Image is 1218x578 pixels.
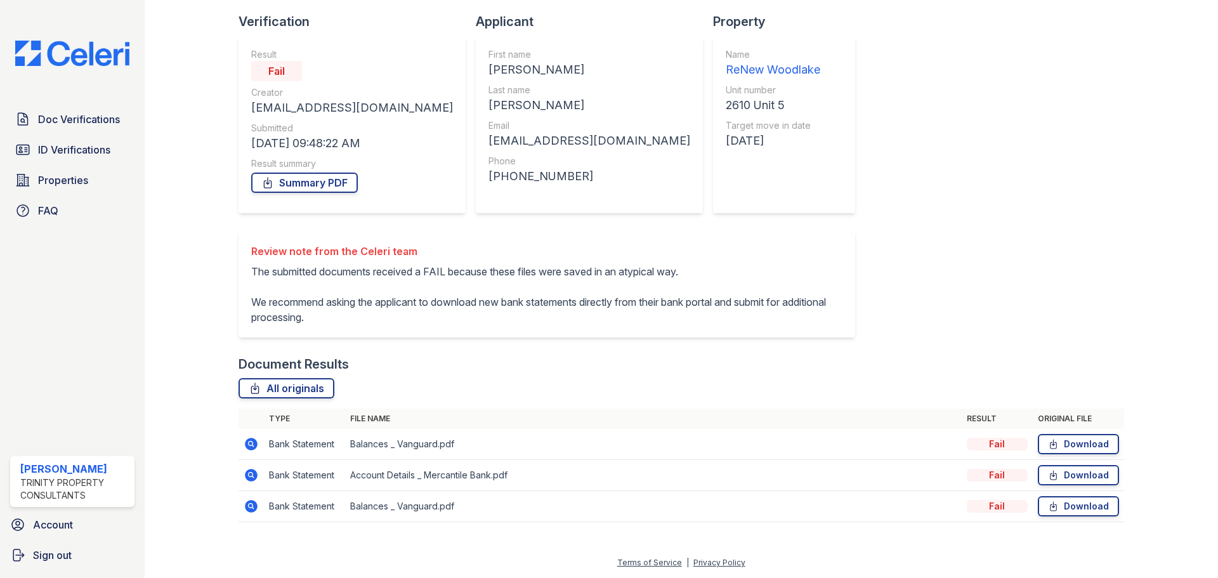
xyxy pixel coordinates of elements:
[251,61,302,81] div: Fail
[251,264,842,325] p: The submitted documents received a FAIL because these files were saved in an atypical way. We rec...
[10,107,134,132] a: Doc Verifications
[251,244,842,259] div: Review note from the Celeri team
[345,429,962,460] td: Balances _ Vanguard.pdf
[488,84,690,96] div: Last name
[264,491,345,522] td: Bank Statement
[38,112,120,127] span: Doc Verifications
[10,137,134,162] a: ID Verifications
[617,558,682,567] a: Terms of Service
[726,96,820,114] div: 2610 Unit 5
[264,409,345,429] th: Type
[1038,465,1119,485] a: Download
[967,469,1028,482] div: Fail
[476,13,713,30] div: Applicant
[488,167,690,185] div: [PHONE_NUMBER]
[33,548,72,563] span: Sign out
[726,61,820,79] div: ReNew Woodlake
[38,173,88,188] span: Properties
[345,491,962,522] td: Balances _ Vanguard.pdf
[20,476,129,502] div: Trinity Property Consultants
[488,155,690,167] div: Phone
[5,41,140,66] img: CE_Logo_Blue-a8612792a0a2168367f1c8372b55b34899dd931a85d93a1a3d3e32e68fde9ad4.png
[488,61,690,79] div: [PERSON_NAME]
[726,84,820,96] div: Unit number
[488,132,690,150] div: [EMAIL_ADDRESS][DOMAIN_NAME]
[38,203,58,218] span: FAQ
[10,167,134,193] a: Properties
[20,461,129,476] div: [PERSON_NAME]
[239,13,476,30] div: Verification
[726,48,820,79] a: Name ReNew Woodlake
[10,198,134,223] a: FAQ
[713,13,865,30] div: Property
[251,99,453,117] div: [EMAIL_ADDRESS][DOMAIN_NAME]
[693,558,745,567] a: Privacy Policy
[967,438,1028,450] div: Fail
[251,157,453,170] div: Result summary
[345,460,962,491] td: Account Details _ Mercantile Bank.pdf
[5,542,140,568] a: Sign out
[345,409,962,429] th: File name
[239,355,349,373] div: Document Results
[38,142,110,157] span: ID Verifications
[1033,409,1124,429] th: Original file
[686,558,689,567] div: |
[251,48,453,61] div: Result
[488,48,690,61] div: First name
[726,119,820,132] div: Target move in date
[962,409,1033,429] th: Result
[726,132,820,150] div: [DATE]
[5,512,140,537] a: Account
[1038,496,1119,516] a: Download
[251,122,453,135] div: Submitted
[488,119,690,132] div: Email
[251,173,358,193] a: Summary PDF
[264,460,345,491] td: Bank Statement
[726,48,820,61] div: Name
[239,378,334,398] a: All originals
[251,135,453,152] div: [DATE] 09:48:22 AM
[251,86,453,99] div: Creator
[1038,434,1119,454] a: Download
[488,96,690,114] div: [PERSON_NAME]
[33,517,73,532] span: Account
[264,429,345,460] td: Bank Statement
[967,500,1028,513] div: Fail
